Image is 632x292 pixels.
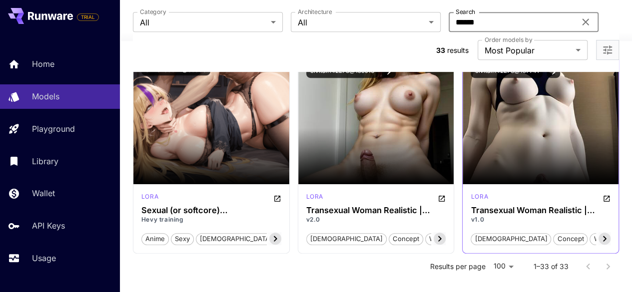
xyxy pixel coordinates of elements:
p: Hevy training [141,215,281,224]
span: concept [389,234,423,244]
span: [DEMOGRAPHIC_DATA] [307,234,386,244]
p: Home [32,58,54,70]
iframe: Chat Widget [582,244,632,292]
p: Wallet [32,187,55,199]
div: SD 1.5 [306,192,323,204]
label: Search [456,7,475,16]
p: v1.0 [471,215,611,224]
label: Category [140,7,166,16]
div: SD 1.5 [471,192,488,204]
span: TRIAL [77,13,98,21]
button: Open in CivitAI [603,192,611,204]
label: Architecture [298,7,332,16]
p: API Keys [32,220,65,232]
span: woman [590,234,620,244]
p: Usage [32,252,56,264]
h3: Sexual (or softcore) [MEDICAL_DATA] / Pov / [141,206,281,215]
button: [DEMOGRAPHIC_DATA] [306,232,387,245]
button: Open more filters [602,44,614,56]
h3: Transexual Woman Realistic | Concept [306,206,446,215]
p: Playground [32,123,75,135]
div: SD 1.5 [141,192,158,204]
span: Add your payment card to enable full platform functionality. [77,11,99,23]
span: All [140,16,267,28]
p: 1–33 of 33 [533,262,568,272]
span: sexy [171,234,193,244]
span: results [447,46,469,54]
button: [DEMOGRAPHIC_DATA] [471,232,551,245]
button: Open in CivitAI [273,192,281,204]
p: v2.0 [306,215,446,224]
p: Models [32,90,59,102]
span: All [298,16,425,28]
div: Sexual (or softcore) Choking / Pov / [141,206,281,215]
button: concept [553,232,588,245]
button: woman [425,232,456,245]
p: Library [32,155,58,167]
button: woman [590,232,621,245]
p: Results per page [430,262,485,272]
p: lora [306,192,323,201]
span: [DEMOGRAPHIC_DATA] [196,234,276,244]
p: lora [471,192,488,201]
button: concept [389,232,423,245]
span: 33 [436,46,445,54]
span: concept [554,234,587,244]
span: anime [142,234,168,244]
span: [DEMOGRAPHIC_DATA] [471,234,551,244]
label: Order models by [485,35,532,44]
button: anime [141,232,169,245]
span: Most Popular [485,44,572,56]
button: sexy [171,232,194,245]
button: [DEMOGRAPHIC_DATA] [196,232,276,245]
div: 100 [489,259,517,274]
button: Open in CivitAI [438,192,446,204]
p: lora [141,192,158,201]
span: woman [426,234,456,244]
h3: Transexual Woman Realistic | Concept [471,206,611,215]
